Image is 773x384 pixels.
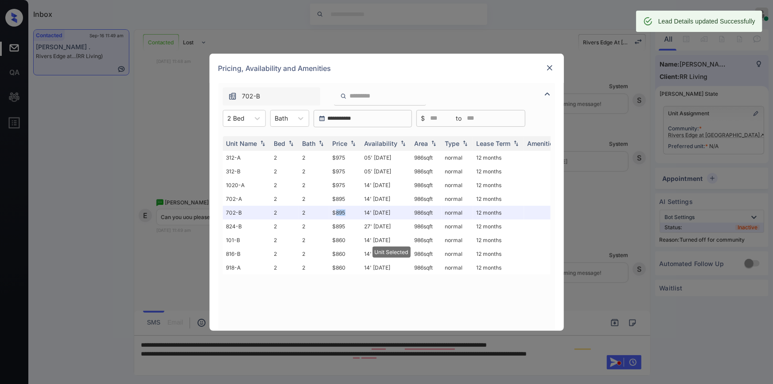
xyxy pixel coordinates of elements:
td: 986 sqft [411,178,442,192]
td: normal [442,261,473,274]
td: 12 months [473,192,524,206]
span: 702-B [242,91,260,101]
td: 702-B [223,206,271,219]
img: sorting [429,140,438,146]
td: 2 [271,261,299,274]
td: 986 sqft [411,151,442,165]
td: 2 [271,247,299,261]
td: 12 months [473,151,524,165]
td: 2 [299,178,329,192]
td: 12 months [473,165,524,178]
td: 2 [299,206,329,219]
td: $895 [329,219,361,233]
td: 12 months [473,261,524,274]
div: Availability [365,140,398,147]
img: sorting [258,140,267,146]
td: $895 [329,192,361,206]
div: Bath [303,140,316,147]
td: 14' [DATE] [361,178,411,192]
img: close [545,63,554,72]
td: 14' [DATE] [361,206,411,219]
td: $975 [329,165,361,178]
td: 824-B [223,219,271,233]
td: 12 months [473,206,524,219]
td: 14' [DATE] [361,192,411,206]
img: sorting [399,140,408,146]
td: 2 [271,233,299,247]
td: 14' [DATE] [361,247,411,261]
td: $975 [329,178,361,192]
div: Area [415,140,428,147]
td: 2 [271,165,299,178]
td: 12 months [473,233,524,247]
td: 2 [271,206,299,219]
img: sorting [461,140,470,146]
td: 2 [271,151,299,165]
td: normal [442,206,473,219]
span: to [456,114,462,123]
td: 2 [271,178,299,192]
td: 27' [DATE] [361,219,411,233]
div: Pricing, Availability and Amenities [210,54,564,83]
span: $ [421,114,425,123]
div: Amenities [528,140,557,147]
td: 312-B [223,165,271,178]
td: 2 [299,233,329,247]
td: 312-A [223,151,271,165]
td: $860 [329,247,361,261]
img: sorting [349,140,357,146]
td: 2 [299,219,329,233]
td: normal [442,233,473,247]
td: 05' [DATE] [361,151,411,165]
td: 986 sqft [411,233,442,247]
td: 2 [299,151,329,165]
td: 2 [299,247,329,261]
td: 2 [299,165,329,178]
td: normal [442,247,473,261]
td: normal [442,165,473,178]
td: 12 months [473,219,524,233]
td: 12 months [473,178,524,192]
td: $860 [329,261,361,274]
td: 986 sqft [411,247,442,261]
td: 918-A [223,261,271,274]
div: Type [445,140,460,147]
td: 05' [DATE] [361,165,411,178]
td: 702-A [223,192,271,206]
td: 2 [299,192,329,206]
td: 101-B [223,233,271,247]
div: Lease Term [477,140,511,147]
div: Price [333,140,348,147]
td: normal [442,192,473,206]
div: Unit Name [226,140,257,147]
img: sorting [317,140,326,146]
td: 986 sqft [411,219,442,233]
td: 14' [DATE] [361,261,411,274]
td: 816-B [223,247,271,261]
div: Lead Details updated Successfully [658,13,755,29]
td: normal [442,178,473,192]
td: 14' [DATE] [361,233,411,247]
td: $895 [329,206,361,219]
td: 1020-A [223,178,271,192]
img: icon-zuma [542,89,553,99]
td: $975 [329,151,361,165]
img: sorting [512,140,521,146]
td: 12 months [473,247,524,261]
img: icon-zuma [228,92,237,101]
td: 2 [271,192,299,206]
td: 986 sqft [411,192,442,206]
td: 2 [299,261,329,274]
td: $860 [329,233,361,247]
td: 986 sqft [411,165,442,178]
td: 986 sqft [411,206,442,219]
div: Bed [274,140,286,147]
td: normal [442,151,473,165]
td: 986 sqft [411,261,442,274]
td: 2 [271,219,299,233]
img: icon-zuma [340,92,347,100]
img: sorting [287,140,295,146]
td: normal [442,219,473,233]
